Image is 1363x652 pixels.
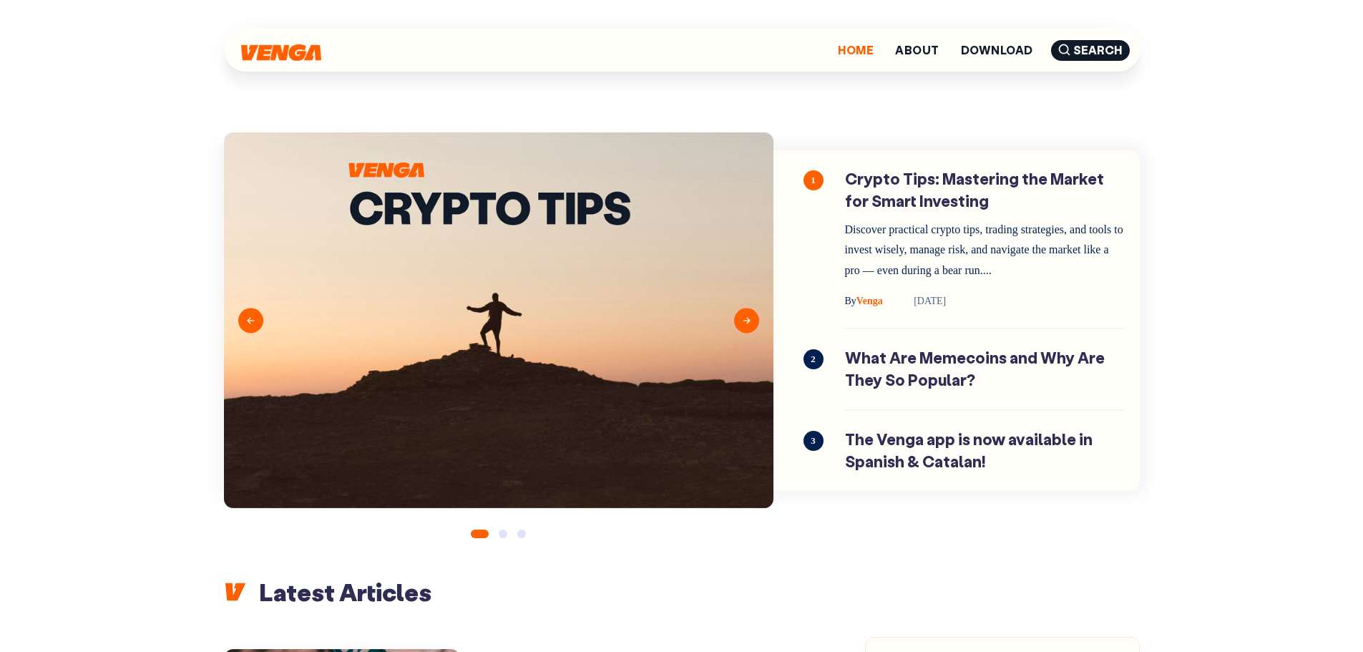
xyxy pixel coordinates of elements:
h2: Latest Articles [224,576,1140,608]
span: 2 [803,349,824,369]
img: Blog-cover---Crypto-Tips.png [224,132,773,508]
img: Venga Blog [241,44,321,61]
button: Next [734,308,759,333]
button: 1 of 3 [471,530,489,538]
a: About [895,44,939,56]
span: Search [1051,40,1130,61]
span: 1 [803,170,824,190]
button: Previous [238,308,263,333]
button: 3 of 3 [517,530,526,538]
span: 3 [803,431,824,451]
a: Download [961,44,1033,56]
button: 2 of 3 [499,530,507,538]
a: Home [838,44,874,56]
